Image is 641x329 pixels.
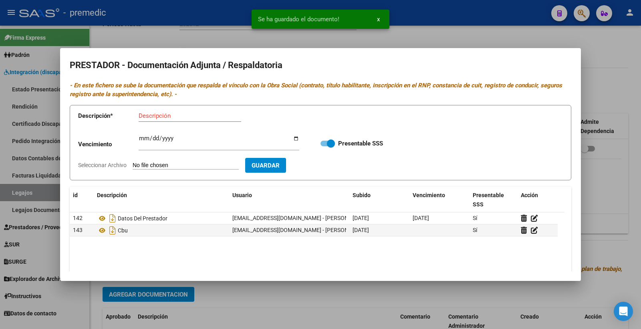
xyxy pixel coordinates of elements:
[73,215,83,221] span: 142
[258,15,339,23] span: Se ha guardado el documento!
[377,16,380,23] span: x
[107,212,118,225] i: Descargar documento
[232,215,368,221] span: [EMAIL_ADDRESS][DOMAIN_NAME] - [PERSON_NAME]
[73,227,83,233] span: 143
[245,158,286,173] button: Guardar
[252,162,280,169] span: Guardar
[349,187,409,213] datatable-header-cell: Subido
[232,192,252,198] span: Usuario
[413,192,445,198] span: Vencimiento
[409,187,470,213] datatable-header-cell: Vencimiento
[413,215,429,221] span: [DATE]
[470,187,518,213] datatable-header-cell: Presentable SSS
[521,192,538,198] span: Acción
[614,302,633,321] div: Open Intercom Messenger
[78,140,139,149] p: Vencimiento
[97,192,127,198] span: Descripción
[229,187,349,213] datatable-header-cell: Usuario
[232,227,368,233] span: [EMAIL_ADDRESS][DOMAIN_NAME] - [PERSON_NAME]
[118,215,167,222] span: Datos Del Prestador
[518,187,558,213] datatable-header-cell: Acción
[73,192,78,198] span: id
[70,82,562,98] i: - En este fichero se sube la documentación que respalda el vínculo con la Obra Social (contrato, ...
[118,227,128,234] span: Cbu
[338,140,383,147] strong: Presentable SSS
[94,187,229,213] datatable-header-cell: Descripción
[70,187,94,213] datatable-header-cell: id
[473,215,477,221] span: Sí
[353,215,369,221] span: [DATE]
[78,111,139,121] p: Descripción
[107,224,118,237] i: Descargar documento
[353,227,369,233] span: [DATE]
[70,58,571,73] h2: PRESTADOR - Documentación Adjunta / Respaldatoria
[473,192,504,208] span: Presentable SSS
[353,192,371,198] span: Subido
[78,162,127,168] span: Seleccionar Archivo
[371,12,386,26] button: x
[473,227,477,233] span: Sí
